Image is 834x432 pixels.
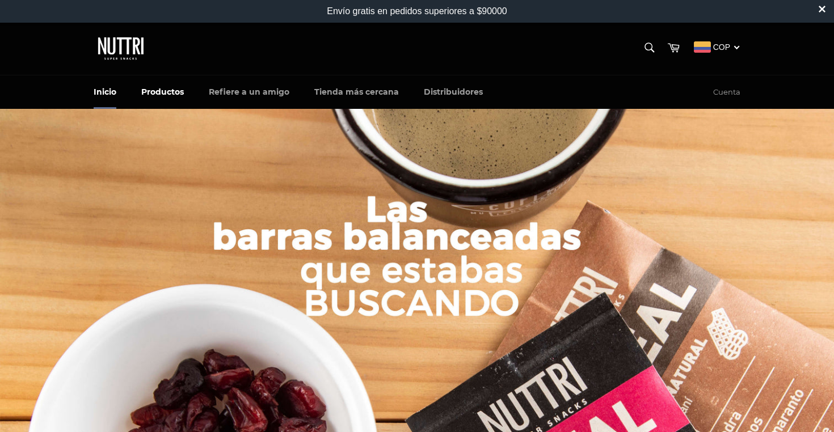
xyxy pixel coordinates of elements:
a: Tienda más cercana [303,75,410,109]
a: Productos [130,75,195,109]
a: Refiere a un amigo [197,75,301,109]
a: Inicio [82,75,128,109]
a: Cuenta [707,76,746,109]
span: COP [713,43,730,52]
div: Envío gratis en pedidos superiores a $90000 [327,6,507,16]
a: Distribuidores [412,75,494,109]
img: Nuttri [94,33,150,63]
